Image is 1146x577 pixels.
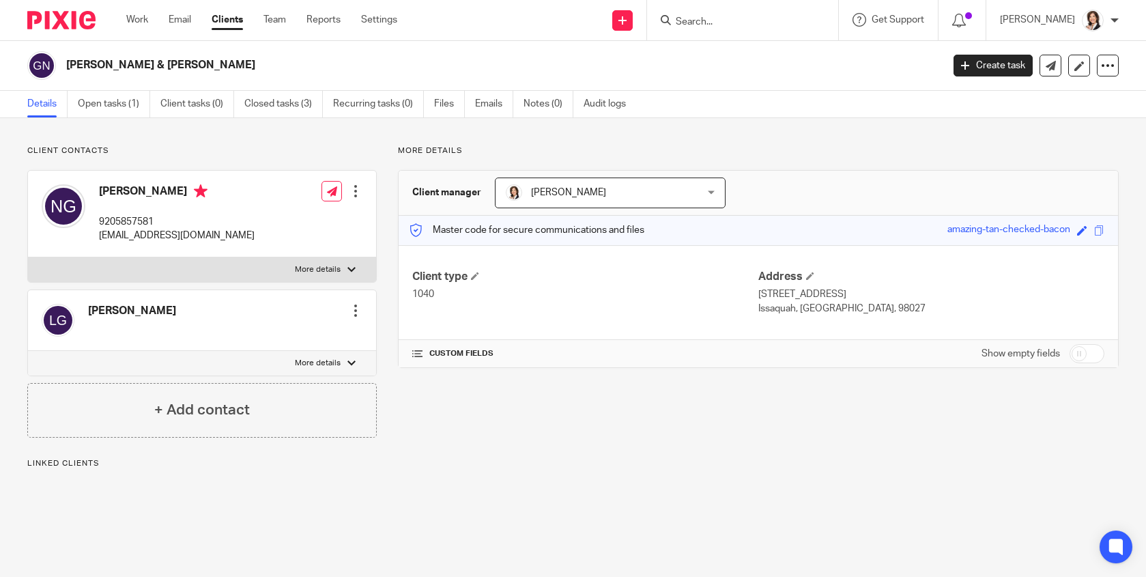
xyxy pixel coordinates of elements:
h4: CUSTOM FIELDS [412,348,758,359]
i: Primary [194,184,207,198]
img: svg%3E [42,184,85,228]
a: Audit logs [584,91,636,117]
p: 1040 [412,287,758,301]
a: Email [169,13,191,27]
span: Get Support [872,15,924,25]
p: Client contacts [27,145,377,156]
a: Client tasks (0) [160,91,234,117]
p: [EMAIL_ADDRESS][DOMAIN_NAME] [99,229,255,242]
p: Linked clients [27,458,377,469]
p: Master code for secure communications and files [409,223,644,237]
p: 9205857581 [99,215,255,229]
p: [STREET_ADDRESS] [758,287,1104,301]
p: More details [295,264,341,275]
h3: Client manager [412,186,481,199]
a: Create task [954,55,1033,76]
a: Emails [475,91,513,117]
h2: [PERSON_NAME] & [PERSON_NAME] [66,58,760,72]
p: More details [295,358,341,369]
div: amazing-tan-checked-bacon [947,223,1070,238]
a: Details [27,91,68,117]
a: Recurring tasks (0) [333,91,424,117]
img: Pixie [27,11,96,29]
a: Work [126,13,148,27]
label: Show empty fields [982,347,1060,361]
a: Closed tasks (3) [244,91,323,117]
a: Notes (0) [524,91,573,117]
img: svg%3E [42,304,74,337]
a: Reports [306,13,341,27]
img: BW%20Website%203%20-%20square.jpg [1082,10,1104,31]
span: [PERSON_NAME] [531,188,606,197]
input: Search [674,16,797,29]
h4: [PERSON_NAME] [88,304,176,318]
a: Team [263,13,286,27]
img: svg%3E [27,51,56,80]
p: More details [398,145,1119,156]
a: Open tasks (1) [78,91,150,117]
h4: [PERSON_NAME] [99,184,255,201]
h4: Client type [412,270,758,284]
a: Clients [212,13,243,27]
h4: + Add contact [154,399,250,421]
h4: Address [758,270,1104,284]
a: Settings [361,13,397,27]
img: BW%20Website%203%20-%20square.jpg [506,184,522,201]
a: Files [434,91,465,117]
p: [PERSON_NAME] [1000,13,1075,27]
p: Issaquah, [GEOGRAPHIC_DATA], 98027 [758,302,1104,315]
